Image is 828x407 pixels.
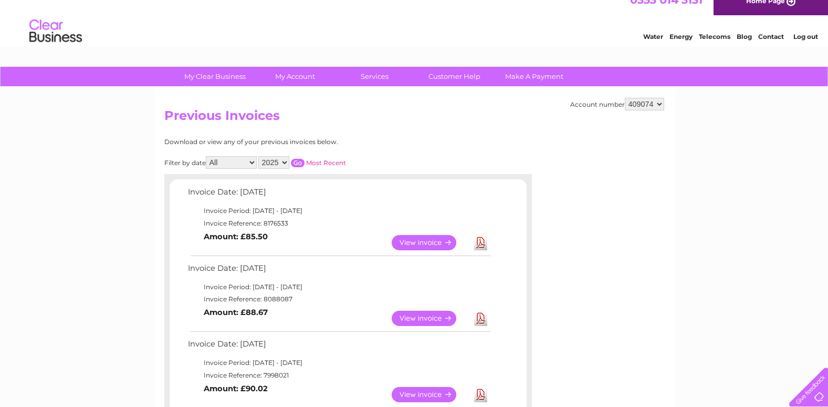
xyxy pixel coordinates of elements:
td: Invoice Period: [DATE] - [DATE] [185,281,492,293]
a: 0333 014 3131 [630,5,703,18]
td: Invoice Date: [DATE] [185,337,492,357]
a: View [392,387,469,402]
a: My Clear Business [172,67,258,86]
a: Download [474,387,487,402]
td: Invoice Date: [DATE] [185,261,492,281]
td: Invoice Reference: 7998021 [185,369,492,382]
a: Water [643,45,663,53]
a: Services [331,67,418,86]
a: Energy [669,45,693,53]
a: View [392,235,469,250]
a: Make A Payment [491,67,578,86]
a: Log out [793,45,818,53]
div: Clear Business is a trading name of Verastar Limited (registered in [GEOGRAPHIC_DATA] No. 3667643... [166,6,663,51]
b: Amount: £88.67 [204,308,268,317]
a: Most Recent [306,159,346,167]
td: Invoice Date: [DATE] [185,185,492,205]
b: Amount: £90.02 [204,384,268,393]
a: Download [474,235,487,250]
td: Invoice Reference: 8176533 [185,217,492,230]
a: My Account [251,67,338,86]
a: Blog [737,45,752,53]
h2: Previous Invoices [164,108,664,128]
a: Download [474,311,487,326]
div: Download or view any of your previous invoices below. [164,138,440,146]
a: Contact [758,45,784,53]
td: Invoice Reference: 8088087 [185,293,492,306]
b: Amount: £85.50 [204,232,268,241]
div: Account number [570,98,664,110]
div: Filter by date [164,156,440,169]
img: logo.png [29,27,82,59]
td: Invoice Period: [DATE] - [DATE] [185,205,492,217]
a: Customer Help [411,67,498,86]
a: View [392,311,469,326]
a: Telecoms [699,45,730,53]
td: Invoice Period: [DATE] - [DATE] [185,357,492,369]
